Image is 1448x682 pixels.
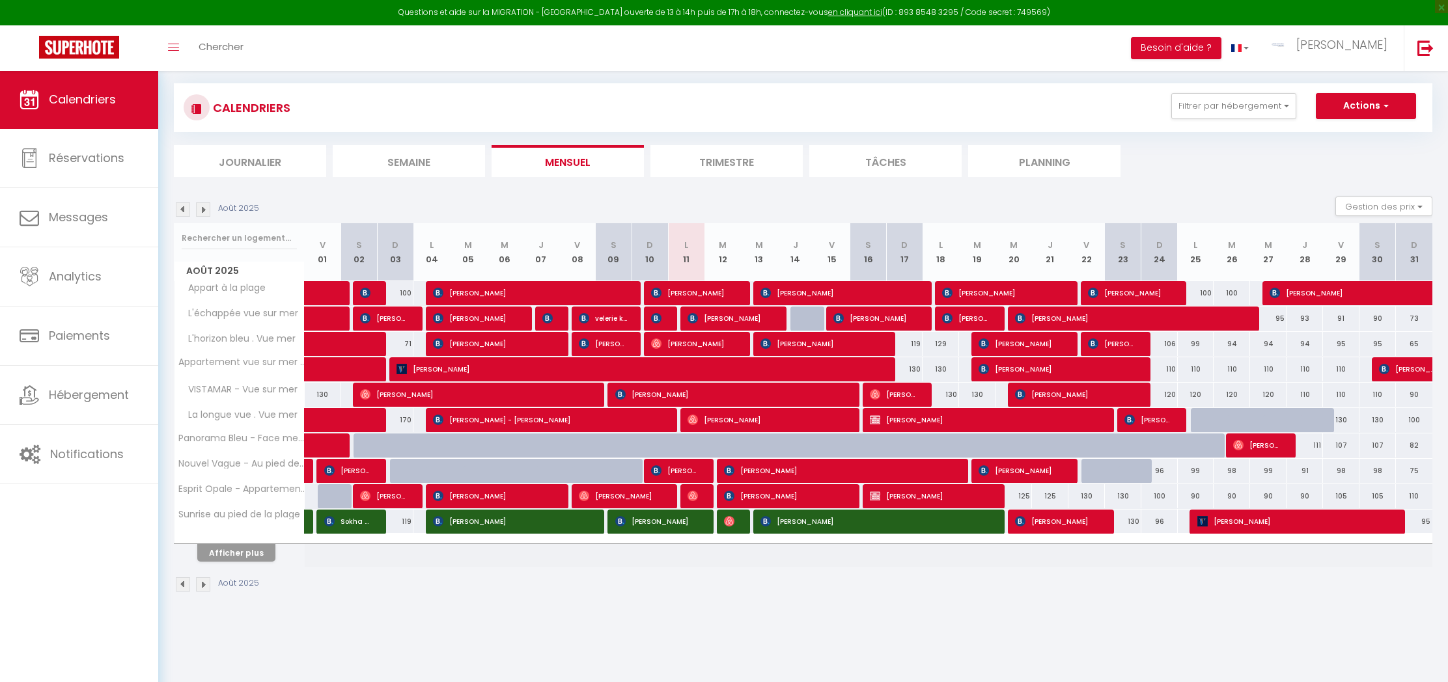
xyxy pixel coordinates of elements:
[724,484,846,508] span: [PERSON_NAME]
[1396,408,1432,432] div: 100
[1316,93,1416,119] button: Actions
[1323,484,1359,508] div: 105
[760,331,882,356] span: [PERSON_NAME]
[176,357,307,367] span: Appartement vue sur mer au pied de la plage
[1411,239,1417,251] abbr: D
[377,510,413,534] div: 119
[377,408,413,432] div: 170
[1296,36,1387,53] span: [PERSON_NAME]
[1233,433,1282,457] span: [PERSON_NAME]
[49,91,116,107] span: Calendriers
[1287,307,1323,331] div: 93
[1214,459,1250,483] div: 98
[1214,223,1250,281] th: 26
[942,280,1064,305] span: [PERSON_NAME]
[574,239,580,251] abbr: V
[1374,239,1380,251] abbr: S
[1178,223,1214,281] th: 25
[688,484,700,508] span: [PERSON_NAME]
[559,223,596,281] th: 08
[1068,484,1105,508] div: 130
[1214,484,1250,508] div: 90
[174,145,326,177] li: Journalier
[1396,307,1432,331] div: 73
[1323,383,1359,407] div: 110
[1250,484,1287,508] div: 90
[360,484,409,508] span: [PERSON_NAME]
[1250,459,1287,483] div: 99
[1105,484,1141,508] div: 130
[1083,239,1089,251] abbr: V
[760,280,919,305] span: [PERSON_NAME]
[1120,239,1126,251] abbr: S
[49,209,108,225] span: Messages
[176,281,269,295] span: Appart à la plage
[176,307,301,321] span: L'échappée vue sur mer
[923,357,959,381] div: 130
[755,239,763,251] abbr: M
[651,306,663,331] span: [PERSON_NAME]
[1302,239,1307,251] abbr: J
[829,239,835,251] abbr: V
[870,484,992,508] span: [PERSON_NAME]
[833,306,919,331] span: [PERSON_NAME]
[199,40,244,53] span: Chercher
[1214,332,1250,356] div: 94
[360,306,409,331] span: [PERSON_NAME]
[1141,357,1178,381] div: 110
[1178,484,1214,508] div: 90
[1323,223,1359,281] th: 29
[1178,383,1214,407] div: 120
[39,36,119,59] img: Super Booking
[305,223,341,281] th: 01
[1141,510,1178,534] div: 96
[650,145,803,177] li: Trimestre
[392,239,398,251] abbr: D
[176,383,301,397] span: VISTAMAR - Vue sur mer
[1323,357,1359,381] div: 110
[760,509,992,534] span: [PERSON_NAME]
[1396,332,1432,356] div: 65
[360,382,591,407] span: [PERSON_NAME]
[1359,459,1396,483] div: 98
[809,145,962,177] li: Tâches
[542,306,555,331] span: [PERSON_NAME]
[397,357,883,381] span: [PERSON_NAME]
[1359,307,1396,331] div: 90
[968,145,1121,177] li: Planning
[865,239,871,251] abbr: S
[651,331,736,356] span: [PERSON_NAME]
[1396,223,1432,281] th: 31
[1032,223,1068,281] th: 21
[1088,280,1173,305] span: [PERSON_NAME]
[1214,383,1250,407] div: 120
[1015,509,1100,534] span: [PERSON_NAME]
[979,357,1137,381] span: [PERSON_NAME]
[1010,239,1018,251] abbr: M
[1268,38,1288,51] img: ...
[995,223,1032,281] th: 20
[1178,459,1214,483] div: 99
[1214,281,1250,305] div: 100
[647,239,653,251] abbr: D
[492,145,644,177] li: Mensuel
[324,458,373,483] span: [PERSON_NAME]
[870,382,919,407] span: [PERSON_NAME]
[341,223,377,281] th: 02
[923,223,959,281] th: 18
[356,239,362,251] abbr: S
[1396,510,1432,534] div: 95
[1287,459,1323,483] div: 91
[1068,223,1105,281] th: 22
[1259,25,1404,71] a: ... [PERSON_NAME]
[651,280,736,305] span: [PERSON_NAME]
[1359,332,1396,356] div: 95
[1417,40,1434,56] img: logout
[218,202,259,215] p: Août 2025
[1171,93,1296,119] button: Filtrer par hébergement
[1193,239,1197,251] abbr: L
[1335,197,1432,216] button: Gestion des prix
[596,223,632,281] th: 09
[1178,332,1214,356] div: 99
[1287,433,1323,457] div: 111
